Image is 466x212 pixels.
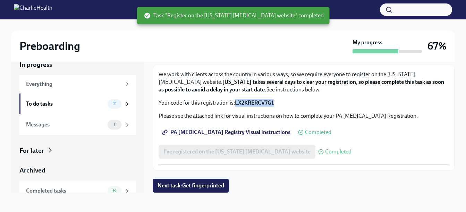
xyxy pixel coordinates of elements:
[19,114,136,135] a: Messages1
[26,100,105,108] div: To do tasks
[159,71,449,94] p: We work with clients across the country in various ways, so we require everyone to register on th...
[26,121,105,129] div: Messages
[19,60,136,69] a: In progress
[163,129,290,136] span: PA [MEDICAL_DATA] Registry Visual Instructions
[427,40,447,52] h3: 67%
[144,12,324,19] span: Task "Register on the [US_STATE] [MEDICAL_DATA] website" completed
[159,99,449,107] p: Your code for this registration is:
[325,149,351,154] span: Completed
[305,130,331,135] span: Completed
[19,166,136,175] a: Archived
[109,122,120,127] span: 1
[109,101,120,106] span: 2
[353,39,382,46] strong: My progress
[19,146,44,155] div: For later
[235,99,274,106] strong: LX2KRERCV7G1
[19,39,80,53] h2: Preboarding
[14,4,52,15] img: CharlieHealth
[153,179,229,193] button: Next task:Get fingerprinted
[19,75,136,94] a: Everything
[159,112,449,120] p: Please see the attached link for visual instructions on how to complete your PA [MEDICAL_DATA] Re...
[159,79,444,93] strong: [US_STATE] takes several days to clear your registration, so please complete this task as soon as...
[109,188,120,193] span: 8
[159,125,295,139] a: PA [MEDICAL_DATA] Registry Visual Instructions
[19,146,136,155] a: For later
[19,180,136,201] a: Completed tasks8
[19,94,136,114] a: To do tasks2
[26,187,105,195] div: Completed tasks
[158,182,224,189] span: Next task : Get fingerprinted
[26,80,121,88] div: Everything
